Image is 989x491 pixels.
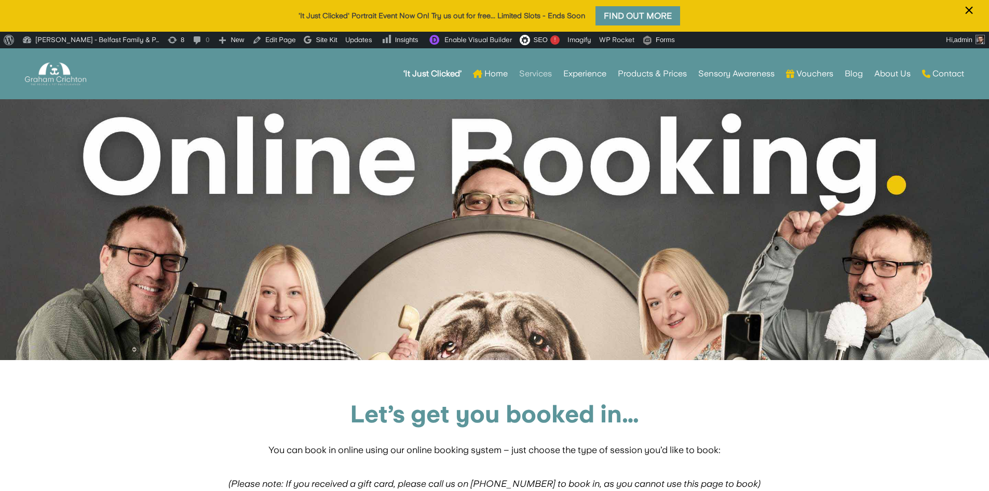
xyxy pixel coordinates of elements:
[942,32,989,48] a: Hi,
[181,32,184,48] span: 8
[954,36,972,44] span: admin
[473,54,508,94] a: Home
[395,36,418,44] span: Insights
[533,36,547,44] span: SEO
[18,32,164,48] a: [PERSON_NAME] - Belfast Family & P…
[564,32,595,48] a: Imagify
[786,54,833,94] a: Vouchers
[922,54,964,94] a: Contact
[423,32,516,48] a: Enable Visual Builder
[214,402,775,431] h1: Let’s get you booked in…
[595,32,639,48] a: WP Rocket
[964,1,974,20] span: ×
[593,4,683,28] a: Find Out More
[316,36,337,44] span: Site Kit
[299,11,585,20] a: 'It Just Clicked' Portrait Event Now On! Try us out for free... Limited Slots - Ends Soon
[563,54,606,94] a: Experience
[231,32,244,48] span: New
[959,2,979,32] button: ×
[550,35,560,45] div: !
[403,54,462,94] a: ‘It Just Clicked’
[618,54,687,94] a: Products & Prices
[342,32,376,48] a: Updates
[403,70,462,77] strong: ‘It Just Clicked’
[698,54,775,94] a: Sensory Awareness
[228,478,761,489] i: (Please note: If you received a gift card, please call us on [PHONE_NUMBER] to book in, as you ca...
[656,32,675,48] span: Forms
[845,54,863,94] a: Blog
[206,32,209,48] span: 0
[874,54,911,94] a: About Us
[25,60,86,88] img: Graham Crichton Photography Logo
[248,32,300,48] a: Edit Page
[519,54,552,94] a: Services
[268,444,721,455] span: You can book in online using our online booking system – just choose the type of session you’d li...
